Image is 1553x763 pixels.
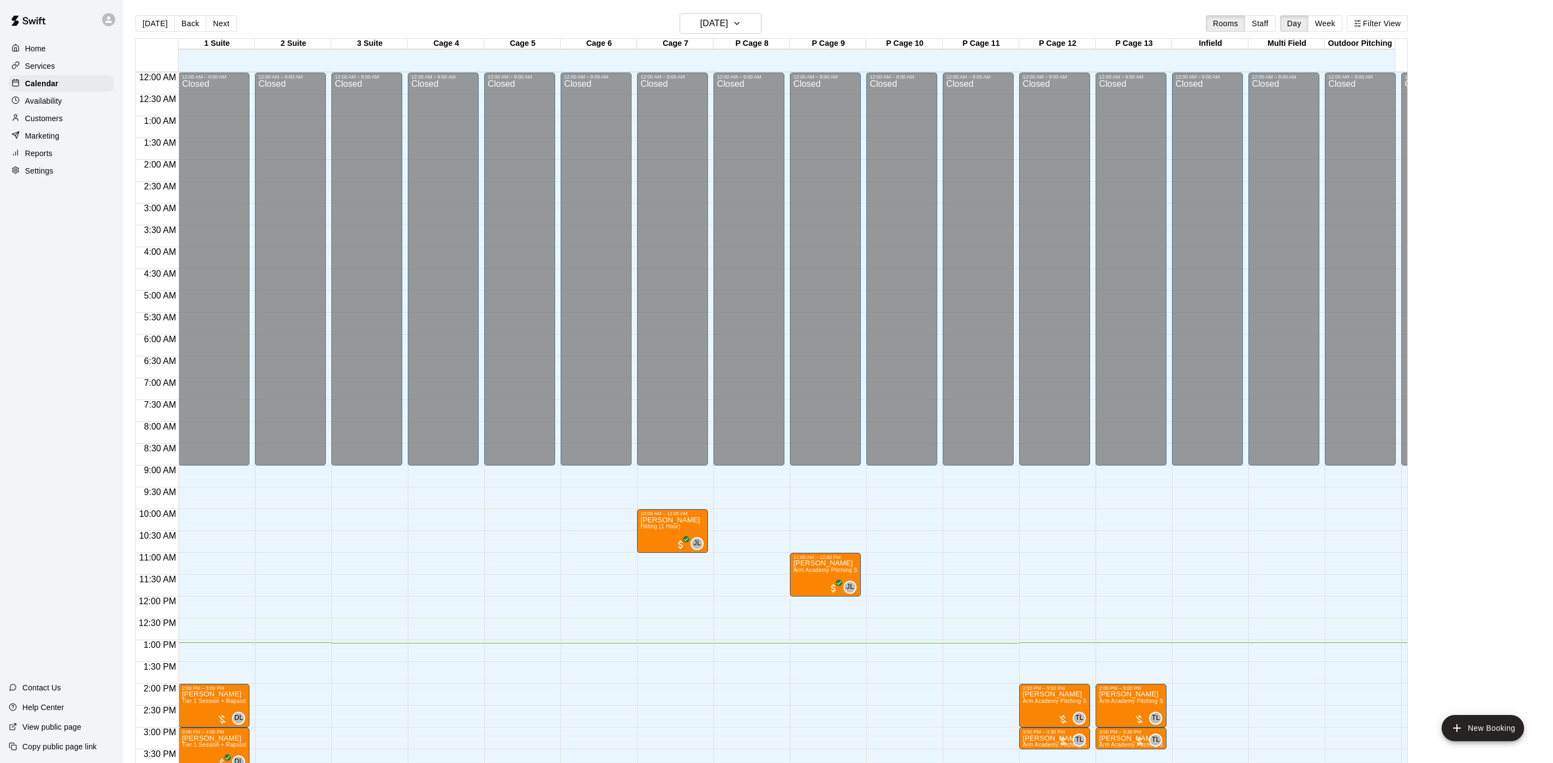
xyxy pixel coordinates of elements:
span: Arm Academy Pitching Session 1 Hour - Pitching [1099,698,1225,704]
div: 2:00 PM – 3:00 PM: Arm Academy Pitching Session 1 Hour - Pitching [1096,684,1167,728]
div: 3:00 PM – 3:30 PM [1022,729,1087,735]
span: 12:00 PM [136,597,178,606]
button: Back [174,15,206,32]
p: View public page [22,722,81,732]
a: Customers [9,110,114,127]
div: 12:00 AM – 9:00 AM: Closed [1248,73,1319,466]
a: Availability [9,93,114,109]
button: Week [1308,15,1342,32]
div: Closed [1405,80,1469,469]
div: 12:00 AM – 9:00 AM: Closed [637,73,708,466]
span: 3:00 PM [141,728,179,737]
div: 12:00 AM – 9:00 AM: Closed [866,73,937,466]
span: 4:00 AM [141,247,179,257]
div: 12:00 AM – 9:00 AM [564,74,628,80]
div: Closed [1328,80,1393,469]
span: Arm Academy Pitching Session 30 min - Pitching [1099,742,1225,748]
span: Johnnie Larossa [848,581,856,594]
span: 2:30 PM [141,706,179,715]
div: 12:00 AM – 9:00 AM [182,74,246,80]
span: 3:30 PM [141,749,179,759]
span: Tyler Levine [1153,734,1162,747]
a: Home [9,40,114,57]
span: 12:00 AM [136,73,179,82]
div: Closed [335,80,399,469]
div: 2:00 PM – 3:00 PM [182,685,246,691]
span: Arm Academy Pitching Session 1 Hour - Pitching [1022,698,1149,704]
div: Closed [258,80,323,469]
span: 12:30 PM [136,618,178,628]
div: P Cage 12 [1019,39,1096,49]
div: Cage 5 [484,39,561,49]
div: Closed [182,80,246,469]
div: Outdoor Pitching 1 [1325,39,1401,49]
div: 3:00 PM – 3:30 PM: Arm Academy Pitching Session 30 min - Pitching [1019,728,1090,749]
div: 2:00 PM – 3:00 PM: Tier 1 Session + Rapsodo [178,684,249,728]
div: P Cage 13 [1096,39,1172,49]
div: 12:00 AM – 9:00 AM: Closed [790,73,861,466]
div: P Cage 8 [713,39,790,49]
div: 2:00 PM – 3:00 PM [1022,685,1087,691]
span: 2:30 AM [141,182,179,191]
button: Filter View [1347,15,1408,32]
div: 12:00 AM – 9:00 AM [1022,74,1087,80]
div: 11:00 AM – 12:00 PM: Arm Academy Pitching Session 1 Hour - Pitching [790,553,861,597]
div: 12:00 AM – 9:00 AM: Closed [561,73,632,466]
div: 3 Suite [331,39,408,49]
div: 2 Suite [255,39,331,49]
span: TL [1152,713,1160,724]
p: Copy public page link [22,741,97,752]
span: Tyler Levine [1077,712,1086,725]
div: 10:00 AM – 11:00 AM [640,511,705,516]
span: Arm Academy Pitching Session 30 min - Pitching [1022,742,1149,748]
div: P Cage 9 [790,39,866,49]
div: 12:00 AM – 9:00 AM [793,74,858,80]
p: Calendar [25,78,58,89]
span: Hitting (1 Hour) [640,523,680,529]
div: Tyler Levine [1149,734,1162,747]
div: Closed [946,80,1010,469]
span: Tier 1 Session + Rapsodo [182,698,249,704]
span: All customers have paid [828,583,839,594]
div: Reports [9,145,114,162]
p: Marketing [25,130,59,141]
div: Johnnie Larossa [691,537,704,550]
span: 6:30 AM [141,356,179,366]
span: TL [1152,735,1160,746]
div: Closed [1099,80,1163,469]
div: Closed [793,80,858,469]
div: 12:00 AM – 9:00 AM: Closed [178,73,249,466]
div: 12:00 AM – 9:00 AM [946,74,1010,80]
p: Home [25,43,46,54]
div: Cage 6 [561,39,637,49]
div: 12:00 AM – 9:00 AM [487,74,552,80]
div: Closed [870,80,934,469]
span: 7:00 AM [141,378,179,388]
button: Day [1280,15,1308,32]
span: 2:00 AM [141,160,179,169]
div: 1 Suite [178,39,255,49]
span: Arm Academy Pitching Session 1 Hour - Pitching [793,567,920,573]
div: Closed [717,80,781,469]
span: Tyler Levine [1077,734,1086,747]
div: Johnnie Larossa [843,581,856,594]
a: Calendar [9,75,114,92]
div: 2:00 PM – 3:00 PM: Arm Academy Pitching Session 1 Hour - Pitching [1019,684,1090,728]
div: 3:00 PM – 3:30 PM [1099,729,1163,735]
div: Services [9,58,114,74]
p: Availability [25,96,62,106]
div: 12:00 AM – 9:00 AM [1405,74,1469,80]
h6: [DATE] [700,16,728,31]
div: Danny Lackner [232,712,245,725]
div: 12:00 AM – 9:00 AM: Closed [1325,73,1396,466]
div: Closed [1252,80,1316,469]
span: TL [1075,735,1084,746]
div: Closed [1175,80,1240,469]
span: DL [234,713,243,724]
a: Marketing [9,128,114,144]
span: 1:00 AM [141,116,179,126]
p: Help Center [22,702,64,713]
div: 12:00 AM – 9:00 AM: Closed [331,73,402,466]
